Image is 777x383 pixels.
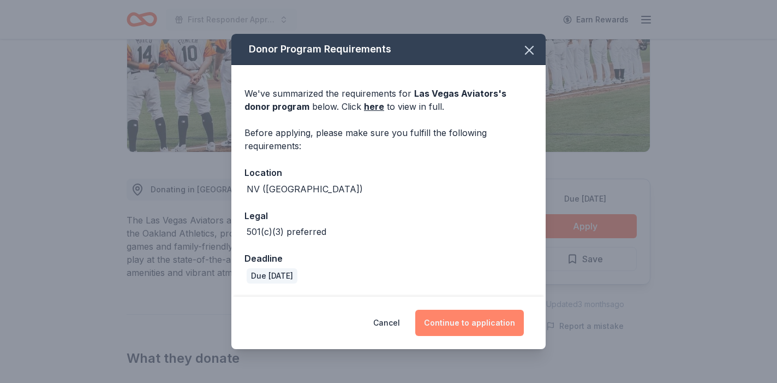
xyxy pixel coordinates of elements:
[364,100,384,113] a: here
[415,310,524,336] button: Continue to application
[373,310,400,336] button: Cancel
[244,126,533,152] div: Before applying, please make sure you fulfill the following requirements:
[247,268,297,284] div: Due [DATE]
[244,209,533,223] div: Legal
[244,87,533,113] div: We've summarized the requirements for below. Click to view in full.
[247,182,363,196] div: NV ([GEOGRAPHIC_DATA])
[247,225,326,238] div: 501(c)(3) preferred
[244,166,533,180] div: Location
[244,251,533,266] div: Deadline
[231,34,546,65] div: Donor Program Requirements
